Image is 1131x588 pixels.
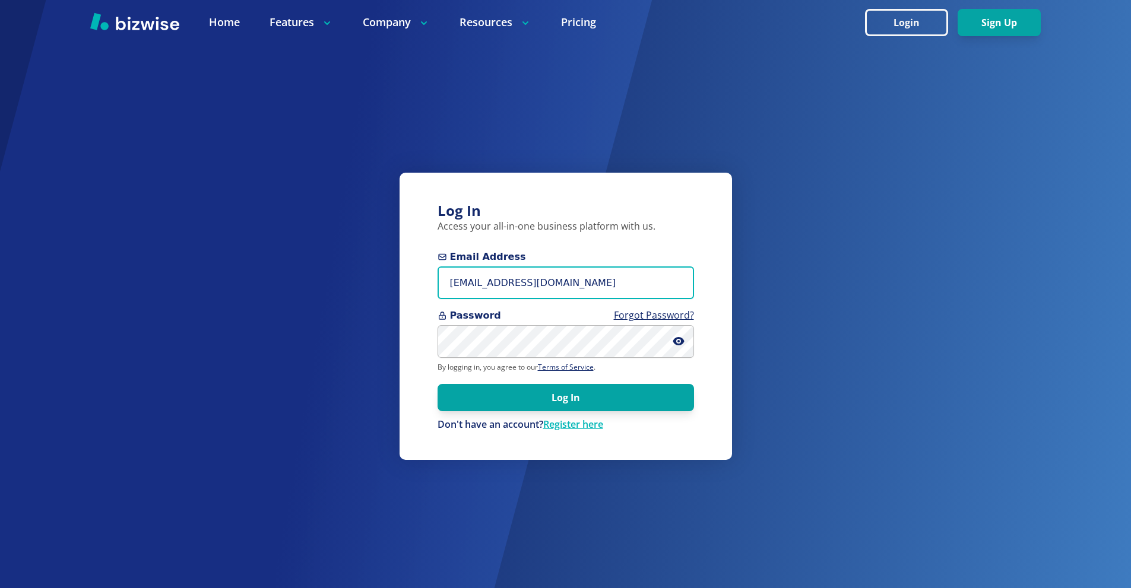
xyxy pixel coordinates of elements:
a: Terms of Service [538,362,594,372]
p: Resources [460,15,531,30]
img: Bizwise Logo [90,12,179,30]
a: Forgot Password? [614,309,694,322]
p: By logging in, you agree to our . [438,363,694,372]
p: Company [363,15,430,30]
span: Password [438,309,694,323]
p: Access your all-in-one business platform with us. [438,220,694,233]
button: Log In [438,384,694,411]
p: Don't have an account? [438,418,694,431]
a: Register here [543,418,603,431]
span: Email Address [438,250,694,264]
h3: Log In [438,201,694,221]
div: Don't have an account?Register here [438,418,694,431]
button: Sign Up [958,9,1041,36]
input: you@example.com [438,266,694,299]
a: Sign Up [958,17,1041,28]
button: Login [865,9,948,36]
a: Login [865,17,958,28]
a: Pricing [561,15,596,30]
p: Features [270,15,333,30]
a: Home [209,15,240,30]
